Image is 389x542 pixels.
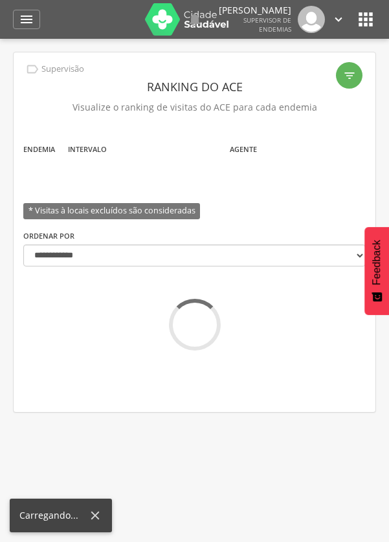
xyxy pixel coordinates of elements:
label: Ordenar por [23,231,74,241]
p: Supervisão [41,64,84,74]
span: Feedback [371,240,383,285]
i:  [331,12,346,27]
label: Agente [230,144,257,155]
p: Visualize o ranking de visitas do ACE para cada endemia [23,98,366,116]
span: * Visitas à locais excluídos são consideradas [23,203,200,219]
button: Feedback - Mostrar pesquisa [364,227,389,315]
label: Endemia [23,144,55,155]
div: Carregando... [19,509,88,522]
a:  [13,10,40,29]
span: Supervisor de Endemias [243,16,291,34]
i:  [343,69,356,82]
a:  [331,6,346,33]
label: Intervalo [68,144,107,155]
div: Filtro [336,62,362,89]
i:  [187,12,203,27]
p: [PERSON_NAME] [219,6,291,15]
i:  [25,62,39,76]
a:  [187,6,203,33]
i:  [19,12,34,27]
header: Ranking do ACE [23,75,366,98]
i:  [355,9,376,30]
